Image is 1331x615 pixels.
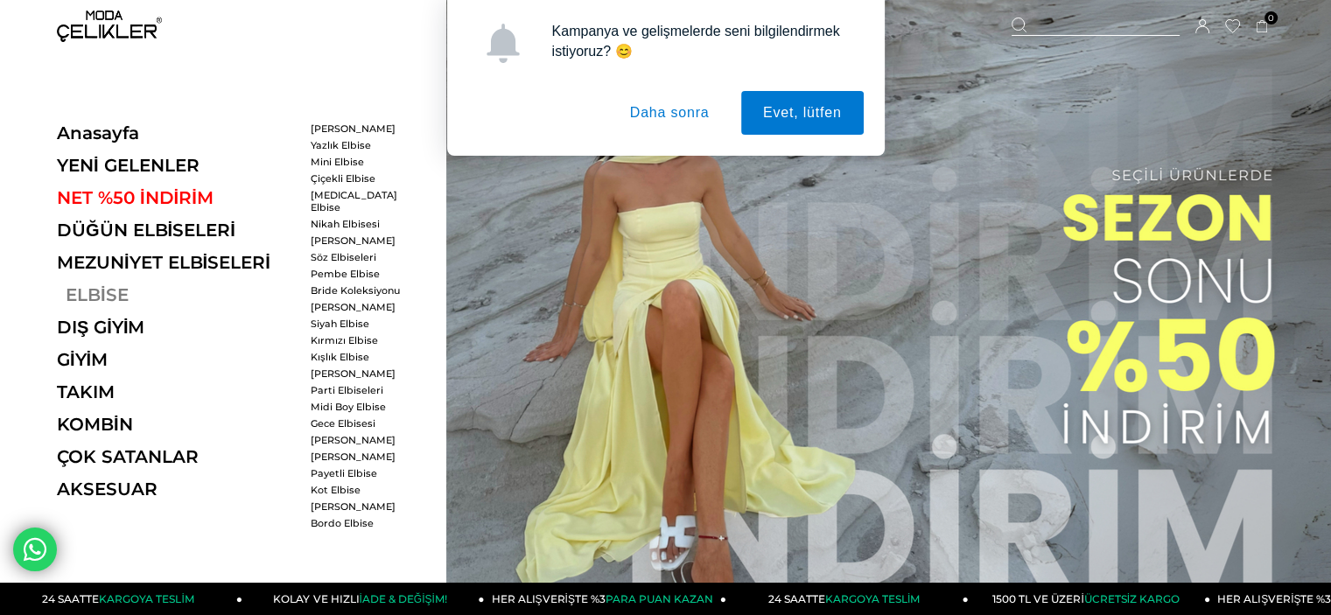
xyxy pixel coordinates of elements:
[57,317,298,338] a: DIŞ GİYİM
[538,21,864,61] div: Kampanya ve gelişmelerde seni bilgilendirmek istiyoruz? 😊
[359,592,446,605] span: İADE & DEĞİŞİM!
[311,434,411,446] a: [PERSON_NAME]
[57,381,298,402] a: TAKIM
[311,284,411,297] a: Bride Koleksiyonu
[311,351,411,363] a: Kışlık Elbise
[1,583,243,615] a: 24 SAATTEKARGOYA TESLİM
[1084,592,1180,605] span: ÜCRETSİZ KARGO
[483,24,522,63] img: notification icon
[969,583,1211,615] a: 1500 TL VE ÜZERİÜCRETSİZ KARGO
[311,156,411,168] a: Mini Elbise
[311,367,411,380] a: [PERSON_NAME]
[311,189,411,213] a: [MEDICAL_DATA] Elbise
[311,251,411,263] a: Söz Elbiseleri
[311,234,411,247] a: [PERSON_NAME]
[311,451,411,463] a: [PERSON_NAME]
[606,592,713,605] span: PARA PUAN KAZAN
[825,592,920,605] span: KARGOYA TESLİM
[57,446,298,467] a: ÇOK SATANLAR
[311,384,411,396] a: Parti Elbiseleri
[242,583,485,615] a: KOLAY VE HIZLIİADE & DEĞİŞİM!
[57,349,298,370] a: GİYİM
[311,334,411,346] a: Kırmızı Elbise
[311,484,411,496] a: Kot Elbise
[311,467,411,479] a: Payetli Elbise
[485,583,727,615] a: HER ALIŞVERİŞTE %3PARA PUAN KAZAN
[608,91,732,135] button: Daha sonra
[311,417,411,430] a: Gece Elbisesi
[57,479,298,500] a: AKSESUAR
[741,91,864,135] button: Evet, lütfen
[57,414,298,435] a: KOMBİN
[57,252,298,273] a: MEZUNİYET ELBİSELERİ
[99,592,193,605] span: KARGOYA TESLİM
[311,318,411,330] a: Siyah Elbise
[311,517,411,529] a: Bordo Elbise
[311,268,411,280] a: Pembe Elbise
[311,218,411,230] a: Nikah Elbisesi
[57,155,298,176] a: YENİ GELENLER
[57,220,298,241] a: DÜĞÜN ELBİSELERİ
[311,301,411,313] a: [PERSON_NAME]
[57,187,298,208] a: NET %50 İNDİRİM
[726,583,969,615] a: 24 SAATTEKARGOYA TESLİM
[57,284,298,305] a: ELBİSE
[311,500,411,513] a: [PERSON_NAME]
[311,401,411,413] a: Midi Boy Elbise
[311,172,411,185] a: Çiçekli Elbise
